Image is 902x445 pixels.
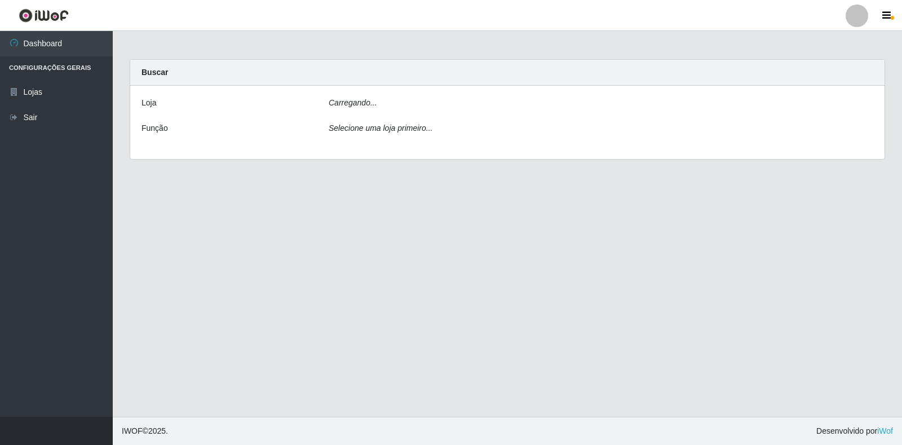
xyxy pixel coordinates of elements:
[329,98,377,107] i: Carregando...
[142,97,156,109] label: Loja
[122,425,168,437] span: © 2025 .
[877,426,893,435] a: iWof
[816,425,893,437] span: Desenvolvido por
[122,426,143,435] span: IWOF
[329,124,432,133] i: Selecione uma loja primeiro...
[142,122,168,134] label: Função
[19,8,69,23] img: CoreUI Logo
[142,68,168,77] strong: Buscar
